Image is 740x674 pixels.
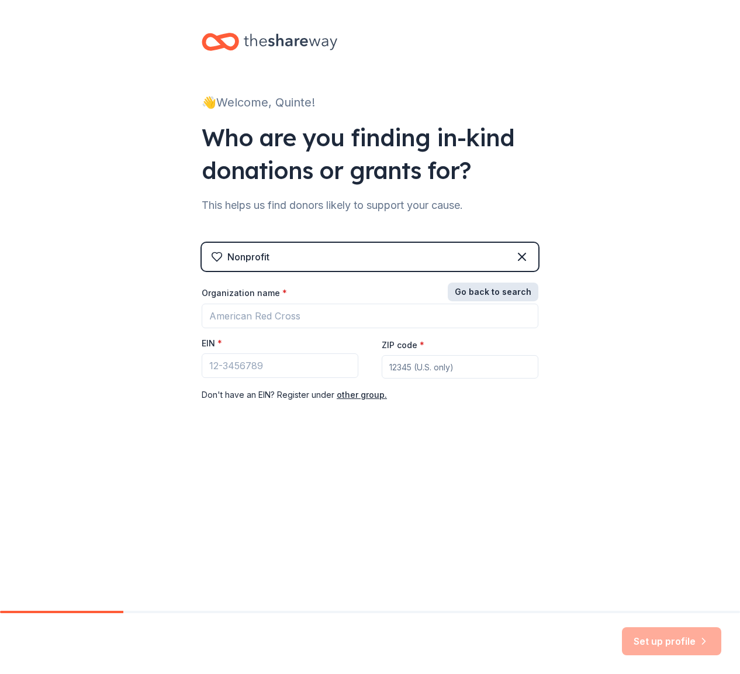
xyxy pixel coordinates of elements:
[202,304,538,328] input: American Red Cross
[202,353,358,378] input: 12-3456789
[227,250,269,264] div: Nonprofit
[382,355,538,379] input: 12345 (U.S. only)
[202,121,538,187] div: Who are you finding in-kind donations or grants for?
[202,287,287,299] label: Organization name
[448,283,538,301] button: Go back to search
[202,388,538,402] div: Don ' t have an EIN? Register under
[202,93,538,112] div: 👋 Welcome, Quinte!
[202,338,222,349] label: EIN
[337,388,387,402] button: other group.
[382,339,424,351] label: ZIP code
[202,196,538,215] div: This helps us find donors likely to support your cause.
